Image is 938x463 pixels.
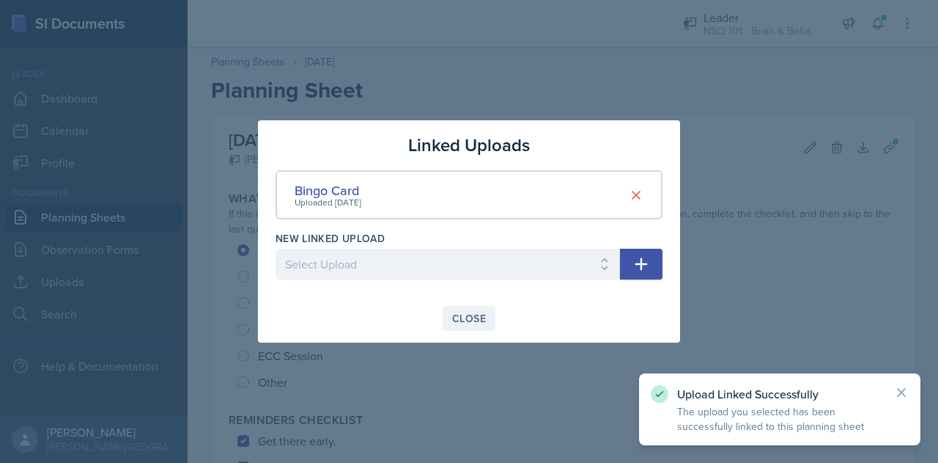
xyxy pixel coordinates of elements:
button: Close [443,306,495,331]
p: The upload you selected has been successfully linked to this planning sheet [677,404,882,434]
div: Close [452,313,486,324]
p: Upload Linked Successfully [677,387,882,401]
h3: Linked Uploads [408,132,530,158]
label: New Linked Upload [276,231,385,246]
div: Bingo Card [295,181,361,200]
div: Uploaded [DATE] [295,196,361,209]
